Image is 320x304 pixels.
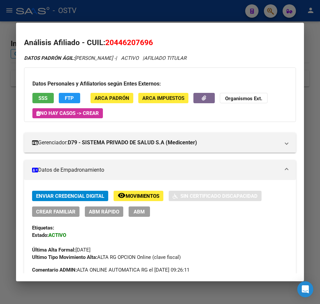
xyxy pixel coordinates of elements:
h2: Análisis Afiliado - CUIL: [24,37,296,48]
button: No hay casos -> Crear [32,108,103,118]
strong: Última Alta Formal: [32,247,75,253]
button: Enviar Credencial Digital [32,191,108,201]
button: FTP [59,93,80,103]
h3: Datos Personales y Afiliatorios según Entes Externos: [32,80,288,88]
span: Movimientos [126,193,159,199]
span: ABM [134,209,145,215]
button: Movimientos [114,191,163,201]
strong: Estado: [32,232,48,238]
button: Organismos Ext. [220,93,268,103]
span: ALTA RG OPCION Online (clave fiscal) [32,254,181,260]
button: ARCA Padrón [91,93,133,103]
i: | ACTIVO | [24,55,186,61]
span: [PERSON_NAME] - [24,55,116,61]
span: [DATE] [32,247,91,253]
strong: D79 - SISTEMA PRIVADO DE SALUD S.A (Medicenter) [68,139,197,147]
span: ALTA ONLINE AUTOMATICA RG el [DATE] 09:26:11 [32,266,189,274]
mat-expansion-panel-header: Gerenciador:D79 - SISTEMA PRIVADO DE SALUD S.A (Medicenter) [24,133,296,153]
strong: Comentario ADMIN: [32,267,77,273]
strong: Etiquetas: [32,225,54,231]
button: Sin Certificado Discapacidad [169,191,262,201]
span: Enviar Credencial Digital [36,193,104,199]
strong: ACTIVO [48,232,66,238]
mat-panel-title: Datos de Empadronamiento [32,166,280,174]
span: ARCA Padrón [95,95,129,101]
span: No hay casos -> Crear [36,110,99,116]
button: ABM [129,206,150,217]
strong: DATOS PADRÓN ÁGIL: [24,55,74,61]
button: Crear Familiar [32,206,79,217]
span: AFILIADO TITULAR [144,55,186,61]
span: Sin Certificado Discapacidad [180,193,258,199]
strong: Ultimo Tipo Movimiento Alta: [32,254,97,260]
button: ARCA Impuestos [138,93,188,103]
mat-icon: remove_red_eye [118,191,126,199]
button: ABM Rápido [85,206,123,217]
span: ABM Rápido [89,209,119,215]
div: Open Intercom Messenger [297,281,313,297]
button: SSS [32,93,54,103]
mat-panel-title: Gerenciador: [32,139,280,147]
span: Crear Familiar [36,209,75,215]
strong: Organismos Ext. [225,96,262,102]
span: 20446207696 [105,38,153,47]
mat-expansion-panel-header: Datos de Empadronamiento [24,160,296,180]
span: SSS [38,95,47,101]
span: ARCA Impuestos [142,95,184,101]
span: FTP [65,95,74,101]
